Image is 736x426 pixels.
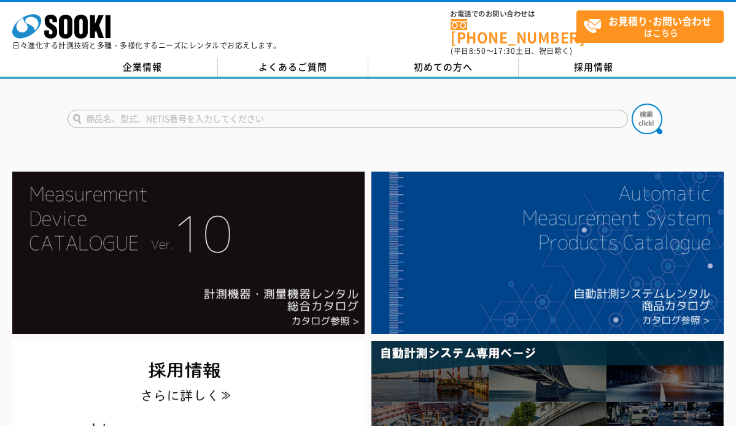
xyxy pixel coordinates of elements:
span: お電話でのお問い合わせは [451,10,576,18]
span: はこちら [583,11,723,42]
a: 企業情報 [68,58,218,77]
p: 日々進化する計測技術と多種・多様化するニーズにレンタルでお応えします。 [12,42,281,49]
a: 採用情報 [519,58,669,77]
span: (平日 ～ 土日、祝日除く) [451,45,572,56]
a: [PHONE_NUMBER] [451,19,576,44]
span: 初めての方へ [414,60,473,74]
a: お見積り･お問い合わせはこちら [576,10,724,43]
span: 17:30 [494,45,516,56]
a: 初めての方へ [368,58,519,77]
img: Catalog Ver10 [12,172,364,334]
input: 商品名、型式、NETIS番号を入力してください [68,110,628,128]
img: btn_search.png [632,104,662,134]
span: 8:50 [469,45,486,56]
strong: お見積り･お問い合わせ [608,13,711,28]
a: よくあるご質問 [218,58,368,77]
img: 自動計測システムカタログ [371,172,723,334]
